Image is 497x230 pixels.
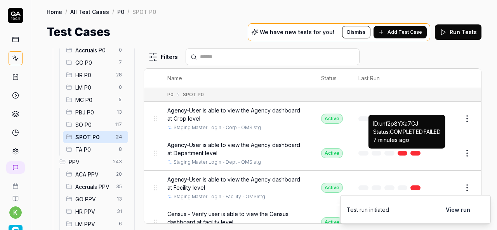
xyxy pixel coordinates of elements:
[117,8,124,16] a: P0
[75,220,114,228] span: LM PPV
[116,95,125,104] span: 5
[167,141,306,157] span: Agency-User is able to view the Agency dashboard at Department level
[63,56,128,69] div: Drag to reorderGO P07
[144,171,481,205] tr: Agency-User is able to view the Agency dashboard at Fecility levelStaging Master Login - Facility...
[75,145,114,154] span: TA P0
[160,69,313,88] th: Name
[342,26,370,38] button: Dismiss
[63,131,128,143] div: Drag to reorderSPOT P024
[321,217,343,227] div: Active
[114,207,125,216] span: 31
[388,29,422,36] span: Add Test Case
[63,118,128,131] div: Drag to reorderSO P0117
[132,8,156,16] div: SPOT P0
[75,59,114,67] span: GO P0
[351,69,431,88] th: Last Run
[127,8,129,16] div: /
[110,157,125,166] span: 243
[47,23,110,41] h1: Test Cases
[75,195,112,203] span: GO PPV
[313,69,351,88] th: Status
[435,24,481,40] button: Run Tests
[114,107,125,117] span: 13
[63,81,128,93] div: Drag to reorderLM P00
[321,183,343,193] div: Active
[63,44,128,56] div: Drag to reorderAccruals P00
[75,108,112,116] span: PBJ P0
[144,49,182,65] button: Filters
[373,119,441,144] p: ID: unf2p8YXa7CJ Status: COMPLETED . FAILED
[75,46,114,54] span: Accruals P0
[63,193,128,205] div: Drag to reorderGO PPV13
[374,26,427,38] button: Add Test Case
[63,69,128,81] div: Drag to reorderHR P028
[116,145,125,154] span: 8
[65,8,67,16] div: /
[144,136,481,171] tr: Agency-User is able to view the Agency dashboard at Department levelStaging Master Login - Dept -...
[63,168,128,180] div: Drag to reorderACA PPV20
[113,182,125,191] span: 35
[69,158,108,166] span: PPV
[112,120,125,129] span: 117
[167,106,306,123] span: Agency-User is able to view the Agency dashboard at Crop level
[174,124,261,131] a: Staging Master Login - Corp - OMSIstg
[3,189,28,202] a: Documentation
[260,29,334,35] p: We have new tests for you!
[113,70,125,80] span: 28
[75,121,110,129] span: SO P0
[9,206,22,219] button: k
[116,83,125,92] span: 0
[112,8,114,16] div: /
[75,83,114,92] span: LM P0
[174,193,265,200] a: Staging Master Login - Facility - OMSIstg
[70,8,109,16] a: All Test Cases
[114,194,125,204] span: 13
[75,208,112,216] span: HR PPV
[113,132,125,142] span: 24
[116,45,125,55] span: 0
[321,114,343,124] div: Active
[3,177,28,189] a: Book a call with us
[373,137,409,143] time: 7 minutes ago
[75,183,111,191] span: Accruals PPV
[183,91,204,98] div: SPOT P0
[167,210,306,226] span: Census - Verify user is able to view the Census dashboard at facility level
[63,218,128,230] div: Drag to reorderLM PPV6
[6,161,25,174] a: New conversation
[113,169,125,179] span: 20
[167,91,174,98] div: P0
[347,206,389,214] div: Test run initiated
[441,202,475,217] button: View run
[63,143,128,156] div: Drag to reorderTA P08
[75,71,111,79] span: HR P0
[75,133,111,141] span: SPOT P0
[321,148,343,158] div: Active
[63,106,128,118] div: Drag to reorderPBJ P013
[116,58,125,67] span: 7
[63,205,128,218] div: Drag to reorderHR PPV31
[56,156,128,168] div: Drag to reorderPPV243
[174,159,261,166] a: Staging Master Login - Dept - OMSIstg
[63,93,128,106] div: Drag to reorderMC P05
[63,180,128,193] div: Drag to reorderAccruals PPV35
[144,102,481,136] tr: Agency-User is able to view the Agency dashboard at Crop levelStaging Master Login - Corp - OMSIs...
[47,8,62,16] a: Home
[75,170,111,178] span: ACA PPV
[75,96,114,104] span: MC P0
[167,175,306,192] span: Agency-User is able to view the Agency dashboard at Fecility level
[116,219,125,228] span: 6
